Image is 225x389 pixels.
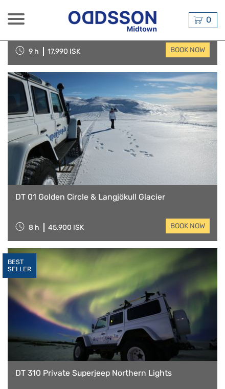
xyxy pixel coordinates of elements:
[166,219,210,233] a: book now
[29,223,39,232] span: 8 h
[48,47,80,56] div: 17.990 ISK
[3,253,36,278] div: BEST SELLER
[67,8,157,33] img: Reykjavik Residence
[205,15,213,25] span: 0
[29,47,39,56] span: 9 h
[14,18,116,26] p: We're away right now. Please check back later!
[15,369,210,378] a: DT 310 Private Superjeep Northern Lights
[166,42,210,57] a: book now
[48,223,84,232] div: 45.900 ISK
[118,16,130,28] button: Open LiveChat chat widget
[15,192,210,202] a: DT 01 Golden Circle & Langjökull Glacier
